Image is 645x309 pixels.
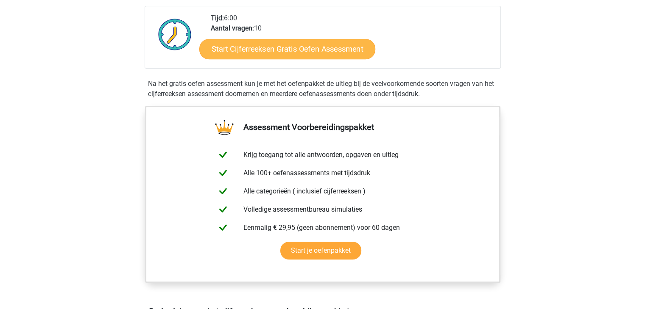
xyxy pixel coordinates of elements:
[145,79,501,99] div: Na het gratis oefen assessment kun je met het oefenpakket de uitleg bij de veelvoorkomende soorte...
[211,24,254,32] b: Aantal vragen:
[199,39,375,59] a: Start Cijferreeksen Gratis Oefen Assessment
[154,13,196,55] img: Klok
[211,14,224,22] b: Tijd:
[280,242,361,259] a: Start je oefenpakket
[204,13,500,68] div: 6:00 10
